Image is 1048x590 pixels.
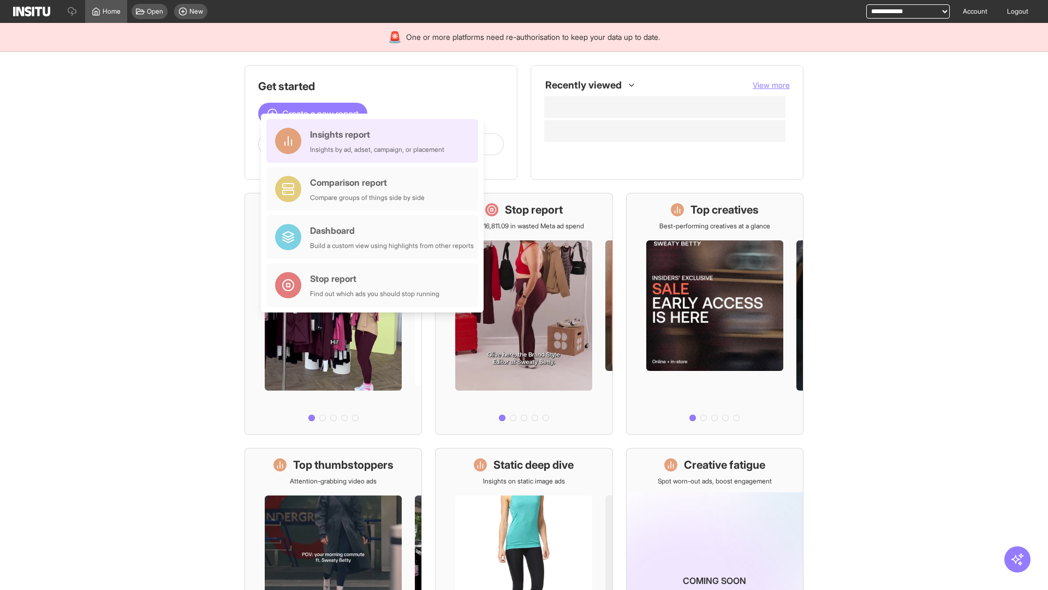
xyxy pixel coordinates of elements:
button: Create a new report [258,103,367,125]
div: Insights report [310,128,444,141]
p: Attention-grabbing video ads [290,477,377,486]
h1: Get started [258,79,504,94]
div: 🚨 [388,29,402,45]
div: Insights by ad, adset, campaign, or placement [310,145,444,154]
span: New [189,7,203,16]
span: Home [103,7,121,16]
div: Comparison report [310,176,425,189]
h1: Stop report [505,202,563,217]
div: Find out which ads you should stop running [310,290,439,298]
div: Compare groups of things side by side [310,193,425,202]
a: What's live nowSee all active ads instantly [245,193,422,435]
button: View more [753,80,790,91]
p: Insights on static image ads [483,477,565,486]
a: Top creativesBest-performing creatives at a glance [626,193,803,435]
div: Build a custom view using highlights from other reports [310,241,474,250]
div: Dashboard [310,224,474,237]
span: View more [753,80,790,90]
span: Create a new report [282,107,359,120]
h1: Top thumbstoppers [293,457,394,473]
span: Open [147,7,163,16]
h1: Static deep dive [493,457,574,473]
p: Save £16,811.09 in wasted Meta ad spend [464,222,584,231]
img: Logo [13,7,50,16]
span: One or more platforms need re-authorisation to keep your data up to date. [406,32,660,43]
h1: Top creatives [690,202,759,217]
div: Stop report [310,272,439,285]
p: Best-performing creatives at a glance [659,222,770,231]
a: Stop reportSave £16,811.09 in wasted Meta ad spend [435,193,612,435]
